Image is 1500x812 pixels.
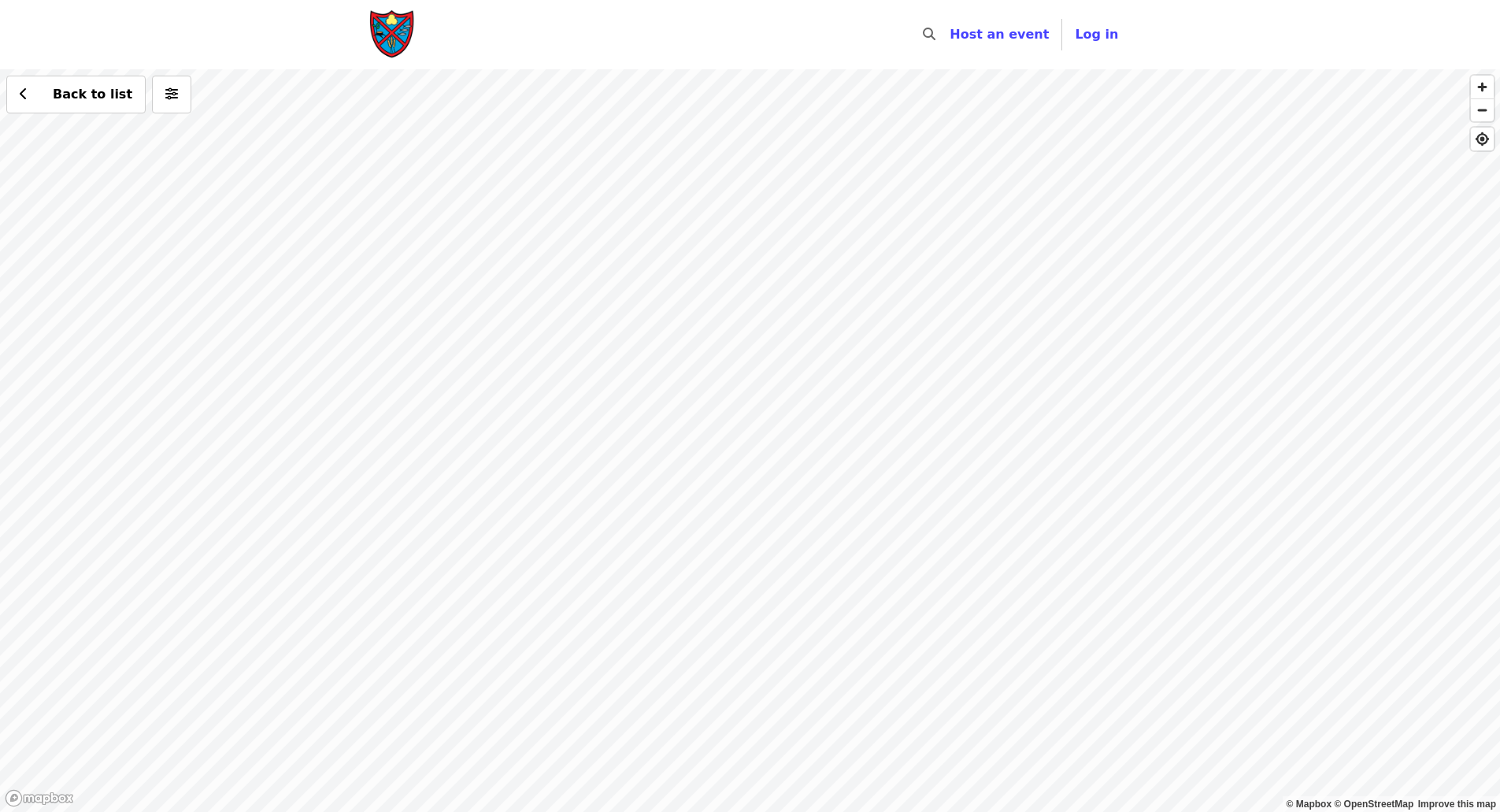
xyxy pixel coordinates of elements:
button: Back to list [6,76,146,113]
a: Mapbox [1287,799,1332,810]
i: search icon [923,27,935,42]
span: Log in [1075,27,1118,42]
button: More filters (0 selected) [152,76,191,113]
img: Society of St. Andrew - Home [369,9,417,60]
a: OpenStreetMap [1334,799,1413,810]
button: Find My Location [1471,128,1494,150]
a: Mapbox logo [5,789,74,807]
i: chevron-left icon [20,87,28,102]
a: Host an event [950,27,1049,42]
i: sliders-h icon [165,87,178,102]
button: Zoom Out [1471,98,1494,121]
a: Map feedback [1418,799,1496,810]
button: Log in [1062,19,1131,50]
button: Zoom In [1471,76,1494,98]
span: Back to list [53,87,132,102]
input: Search [945,16,957,54]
